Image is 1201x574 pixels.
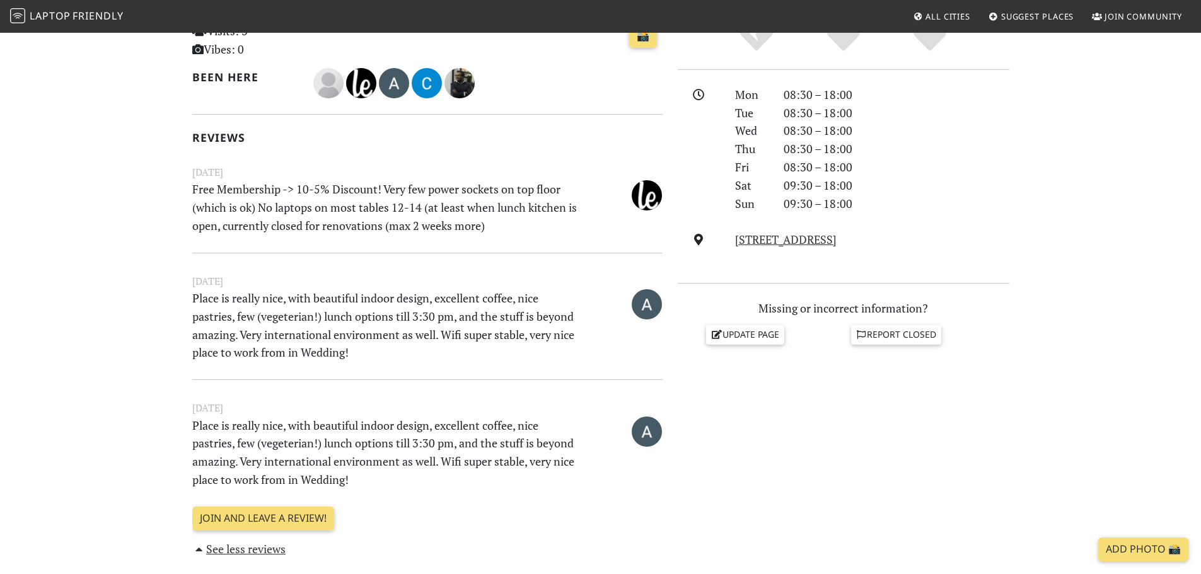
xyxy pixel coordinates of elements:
[776,122,1017,140] div: 08:30 – 18:00
[800,19,887,54] div: Yes
[728,122,775,140] div: Wed
[632,180,662,210] img: 2776-named.jpg
[632,295,662,310] span: Aga Czajkowska
[886,19,973,54] div: Definitely!
[10,8,25,23] img: LaptopFriendly
[412,68,442,98] img: 1923-cemil.jpg
[728,104,775,122] div: Tue
[632,416,662,447] img: 2399-agnieszka.jpg
[728,176,775,195] div: Sat
[192,541,286,556] a: See less reviews
[632,289,662,319] img: 2399-agnieszka.jpg
[73,9,123,23] span: Friendly
[728,86,775,104] div: Mon
[379,68,409,98] img: 2399-agnieszka.jpg
[192,131,663,144] h2: Reviews
[1001,11,1074,22] span: Suggest Places
[776,176,1017,195] div: 09:30 – 18:00
[30,9,71,23] span: Laptop
[713,19,800,54] div: No
[1098,537,1188,561] a: Add Photo 📸
[185,400,670,416] small: [DATE]
[728,140,775,158] div: Thu
[313,74,346,89] span: Lyuba P
[728,158,775,176] div: Fri
[346,74,379,89] span: Named Efend
[185,180,589,234] p: Free Membership -> 10-5% Discount! Very few power sockets on top floor (which is ok) No laptops o...
[379,74,412,89] span: Aga Czajkowska
[735,232,837,247] a: [STREET_ADDRESS]
[706,325,784,344] a: Update page
[192,22,339,59] p: Visits: 3 Vibes: 0
[1087,5,1187,28] a: Join Community
[776,104,1017,122] div: 08:30 – 18:00
[776,158,1017,176] div: 08:30 – 18:00
[776,140,1017,158] div: 08:30 – 18:00
[629,25,657,49] a: 📸
[185,273,670,289] small: [DATE]
[185,416,589,489] p: Place is really nice, with beautiful indoor design, excellent coffee, nice pastries, few (vegeter...
[632,186,662,201] span: Named Efend
[632,422,662,437] span: Aga Czajkowska
[185,289,589,362] p: Place is really nice, with beautiful indoor design, excellent coffee, nice pastries, few (vegeter...
[776,195,1017,213] div: 09:30 – 18:00
[10,6,124,28] a: LaptopFriendly LaptopFriendly
[908,5,975,28] a: All Cities
[192,507,334,531] a: Join and leave a review!
[185,164,670,180] small: [DATE]
[444,74,475,89] span: Arthur Augustijn
[412,74,444,89] span: Cemil Altunay
[925,11,970,22] span: All Cities
[192,71,299,84] h2: Been here
[1105,11,1182,22] span: Join Community
[728,195,775,213] div: Sun
[346,68,376,98] img: 2776-named.jpg
[444,68,475,98] img: 2242-arthur.jpg
[313,68,344,98] img: blank-535327c66bd565773addf3077783bbfce4b00ec00e9fd257753287c682c7fa38.png
[983,5,1079,28] a: Suggest Places
[776,86,1017,104] div: 08:30 – 18:00
[678,299,1009,318] p: Missing or incorrect information?
[851,325,942,344] a: Report closed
